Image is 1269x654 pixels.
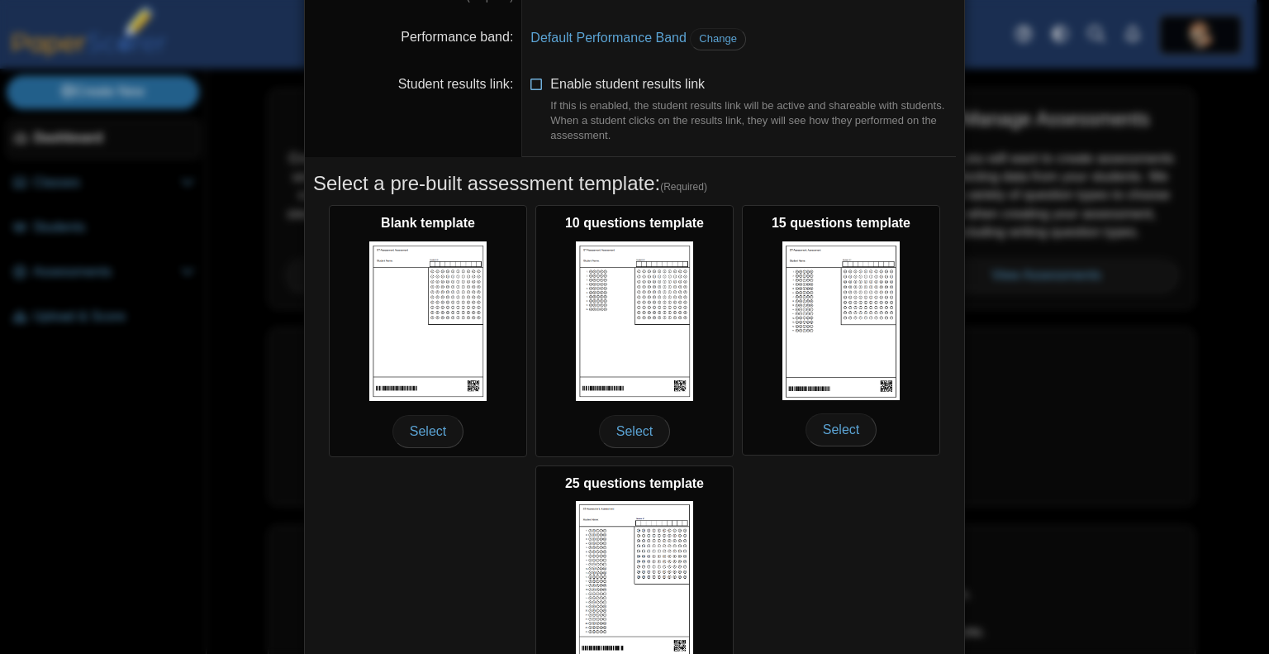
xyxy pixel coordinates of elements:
div: If this is enabled, the student results link will be active and shareable with students. When a s... [550,98,956,144]
b: Blank template [381,216,475,230]
span: Enable student results link [550,77,956,144]
span: Select [599,415,670,448]
label: Performance band [401,30,513,44]
img: scan_sheet_10_questions.png [576,241,693,401]
span: Select [806,413,877,446]
span: Change [699,32,737,45]
label: Student results link [398,77,514,91]
h5: Select a pre-built assessment template: [313,169,956,198]
img: scan_sheet_15_questions.png [782,241,900,400]
a: Default Performance Band [530,31,687,45]
img: scan_sheet_blank.png [369,241,487,401]
span: (Required) [660,180,707,194]
a: Change [690,28,746,50]
b: 10 questions template [565,216,704,230]
span: Select [392,415,463,448]
b: 25 questions template [565,476,704,490]
b: 15 questions template [772,216,910,230]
